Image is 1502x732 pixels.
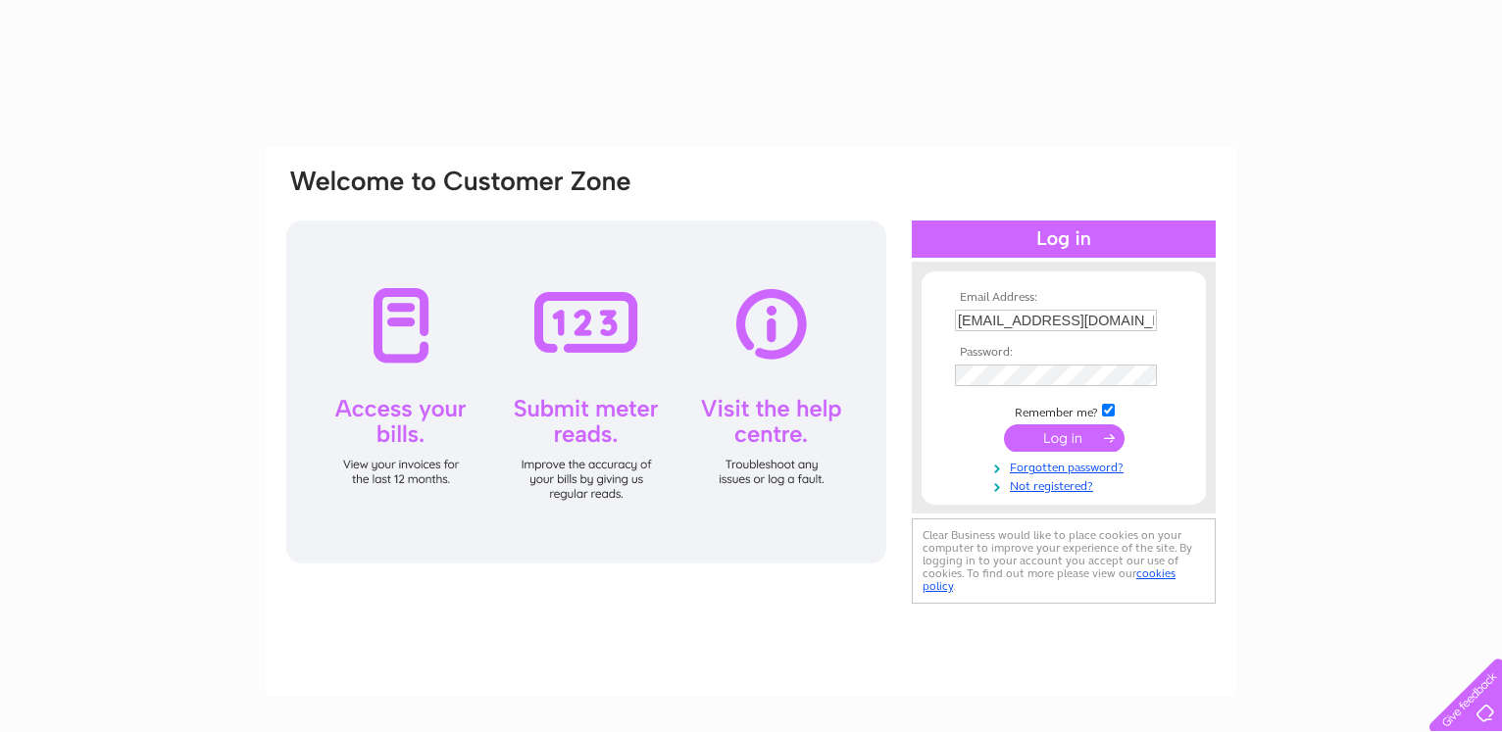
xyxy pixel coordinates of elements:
[950,346,1177,360] th: Password:
[912,518,1216,604] div: Clear Business would like to place cookies on your computer to improve your experience of the sit...
[955,475,1177,494] a: Not registered?
[950,291,1177,305] th: Email Address:
[923,566,1176,593] a: cookies policy
[1004,424,1125,452] input: Submit
[955,457,1177,475] a: Forgotten password?
[950,401,1177,420] td: Remember me?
